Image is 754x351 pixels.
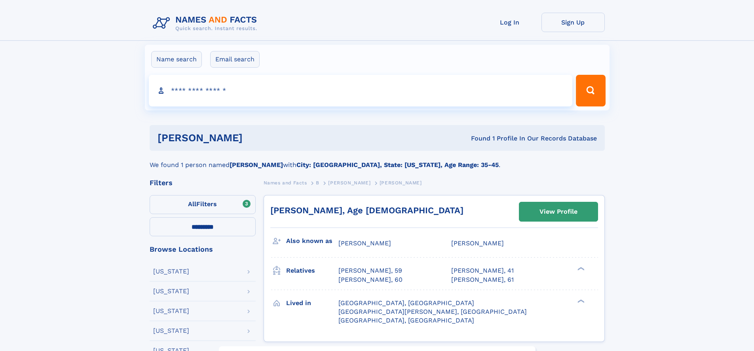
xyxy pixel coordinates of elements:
div: [US_STATE] [153,268,189,275]
a: [PERSON_NAME], Age [DEMOGRAPHIC_DATA] [270,205,463,215]
label: Name search [151,51,202,68]
a: B [316,178,319,188]
span: B [316,180,319,186]
a: [PERSON_NAME], 60 [338,275,403,284]
div: Found 1 Profile In Our Records Database [357,134,597,143]
div: [US_STATE] [153,328,189,334]
a: View Profile [519,202,598,221]
b: [PERSON_NAME] [230,161,283,169]
a: Log In [478,13,541,32]
h3: Lived in [286,296,338,310]
a: [PERSON_NAME], 61 [451,275,514,284]
a: [PERSON_NAME] [328,178,370,188]
span: [GEOGRAPHIC_DATA][PERSON_NAME], [GEOGRAPHIC_DATA] [338,308,527,315]
div: ❯ [575,266,585,271]
div: View Profile [539,203,577,221]
div: We found 1 person named with . [150,151,605,170]
label: Email search [210,51,260,68]
span: [GEOGRAPHIC_DATA], [GEOGRAPHIC_DATA] [338,317,474,324]
input: search input [149,75,573,106]
a: [PERSON_NAME], 59 [338,266,402,275]
img: Logo Names and Facts [150,13,264,34]
div: Browse Locations [150,246,256,253]
div: [US_STATE] [153,288,189,294]
div: [US_STATE] [153,308,189,314]
a: Names and Facts [264,178,307,188]
label: Filters [150,195,256,214]
span: [PERSON_NAME] [380,180,422,186]
a: Sign Up [541,13,605,32]
h3: Relatives [286,264,338,277]
a: [PERSON_NAME], 41 [451,266,514,275]
h3: Also known as [286,234,338,248]
span: All [188,200,196,208]
b: City: [GEOGRAPHIC_DATA], State: [US_STATE], Age Range: 35-45 [296,161,499,169]
span: [PERSON_NAME] [338,239,391,247]
div: ❯ [575,298,585,304]
div: Filters [150,179,256,186]
span: [GEOGRAPHIC_DATA], [GEOGRAPHIC_DATA] [338,299,474,307]
button: Search Button [576,75,605,106]
span: [PERSON_NAME] [451,239,504,247]
h1: [PERSON_NAME] [158,133,357,143]
span: [PERSON_NAME] [328,180,370,186]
